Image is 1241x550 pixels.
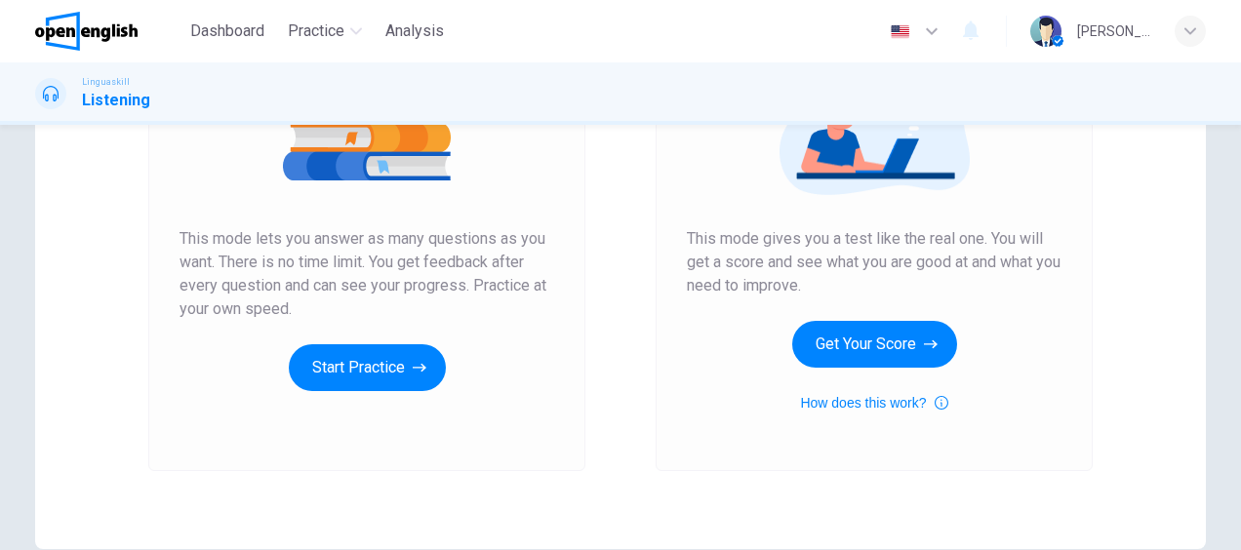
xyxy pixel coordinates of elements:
[378,14,452,49] button: Analysis
[687,227,1061,297] span: This mode gives you a test like the real one. You will get a score and see what you are good at a...
[289,344,446,391] button: Start Practice
[190,20,264,43] span: Dashboard
[35,12,138,51] img: OpenEnglish logo
[1077,20,1151,43] div: [PERSON_NAME]
[82,89,150,112] h1: Listening
[35,12,182,51] a: OpenEnglish logo
[180,227,554,321] span: This mode lets you answer as many questions as you want. There is no time limit. You get feedback...
[792,321,957,368] button: Get Your Score
[1030,16,1061,47] img: Profile picture
[82,75,130,89] span: Linguaskill
[385,20,444,43] span: Analysis
[280,14,370,49] button: Practice
[888,24,912,39] img: en
[288,20,344,43] span: Practice
[800,391,947,414] button: How does this work?
[182,14,272,49] button: Dashboard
